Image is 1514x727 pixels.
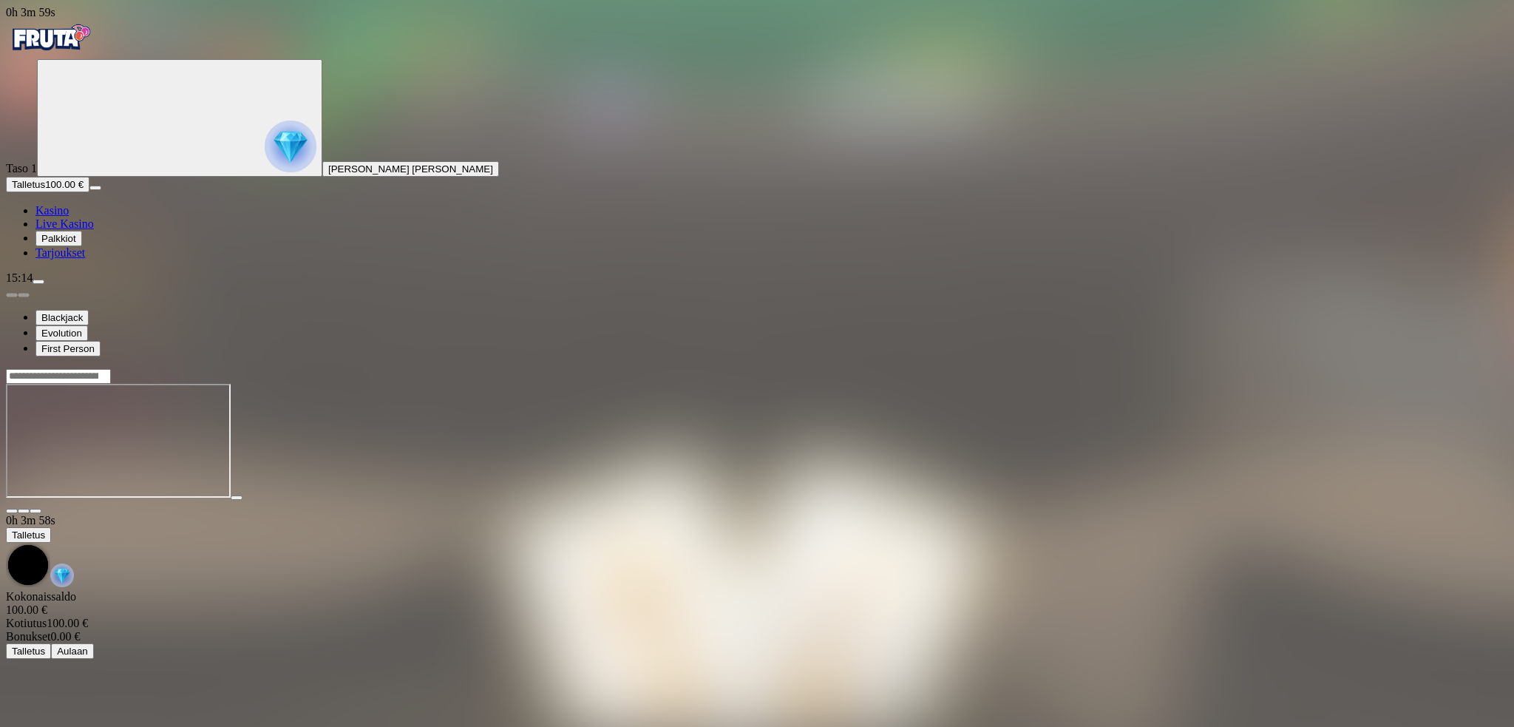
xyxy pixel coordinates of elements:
[35,325,88,341] button: Evolution
[12,646,45,657] span: Talletus
[6,590,1508,659] div: Game menu content
[41,343,95,354] span: First Person
[37,59,322,177] button: reward progress
[6,369,111,384] input: Search
[265,121,316,172] img: reward progress
[6,630,50,643] span: Bonukset
[6,603,1508,617] div: 100.00 €
[6,630,1508,643] div: 0.00 €
[6,617,47,629] span: Kotiutus
[6,509,18,513] button: close icon
[50,564,74,587] img: reward-icon
[6,204,1508,260] nav: Main menu
[6,6,55,18] span: user session time
[41,233,76,244] span: Palkkiot
[35,204,69,217] a: Kasino
[41,312,83,323] span: Blackjack
[6,271,33,284] span: 15:14
[6,19,95,56] img: Fruta
[6,162,37,175] span: Taso 1
[41,328,82,339] span: Evolution
[18,509,30,513] button: chevron-down icon
[12,179,45,190] span: Talletus
[6,617,1508,630] div: 100.00 €
[322,161,499,177] button: [PERSON_NAME] [PERSON_NAME]
[6,514,55,527] span: user session time
[6,293,18,297] button: prev slide
[231,496,242,500] button: play icon
[6,643,51,659] button: Talletus
[35,246,85,259] a: Tarjoukset
[6,177,89,192] button: Talletusplus icon100.00 €
[45,179,84,190] span: 100.00 €
[33,280,44,284] button: menu
[6,46,95,58] a: Fruta
[6,590,1508,617] div: Kokonaissaldo
[6,19,1508,260] nav: Primary
[18,293,30,297] button: next slide
[6,384,231,498] iframe: First Person Blackjack
[30,509,41,513] button: fullscreen icon
[12,530,45,541] span: Talletus
[35,231,82,246] button: Palkkiot
[35,310,89,325] button: Blackjack
[89,186,101,190] button: menu
[6,527,51,543] button: Talletus
[35,217,94,230] a: Live Kasino
[6,514,1508,590] div: Game menu
[51,643,94,659] button: Aulaan
[57,646,88,657] span: Aulaan
[35,341,101,356] button: First Person
[328,163,493,175] span: [PERSON_NAME] [PERSON_NAME]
